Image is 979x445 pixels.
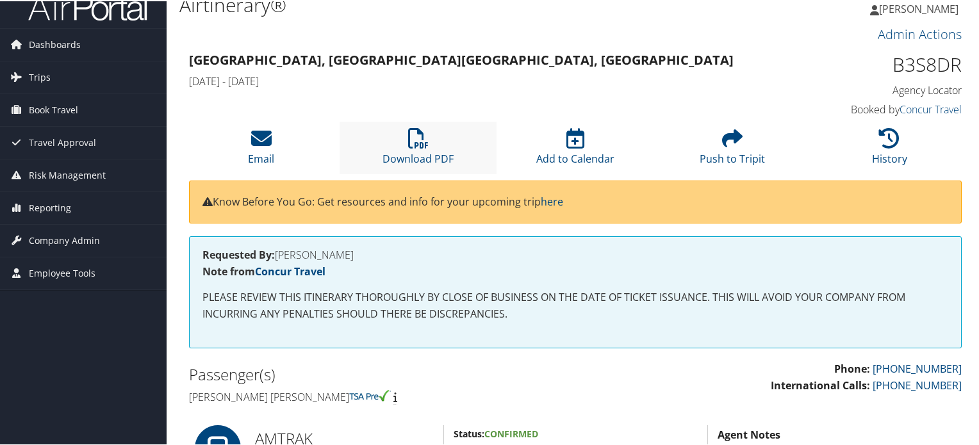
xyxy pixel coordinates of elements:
strong: Requested By: [202,247,275,261]
span: Confirmed [484,426,538,439]
span: Travel Approval [29,125,96,158]
a: Admin Actions [878,24,962,42]
p: Know Before You Go: Get resources and info for your upcoming trip [202,193,948,209]
strong: Phone: [834,360,870,375]
strong: International Calls: [771,377,870,391]
img: tsa-precheck.png [349,389,391,400]
strong: Status: [454,426,484,439]
span: Dashboards [29,28,81,60]
a: Add to Calendar [536,134,614,165]
h4: Booked by [783,101,962,115]
h4: [PERSON_NAME] [202,248,948,259]
a: Email [248,134,274,165]
h1: B3S8DR [783,50,962,77]
h4: [DATE] - [DATE] [189,73,764,87]
a: History [872,134,907,165]
h2: Passenger(s) [189,362,566,384]
p: PLEASE REVIEW THIS ITINERARY THOROUGHLY BY CLOSE OF BUSINESS ON THE DATE OF TICKET ISSUANCE. THIS... [202,288,948,321]
a: [PHONE_NUMBER] [873,377,962,391]
a: [PHONE_NUMBER] [873,360,962,375]
strong: [GEOGRAPHIC_DATA], [GEOGRAPHIC_DATA] [GEOGRAPHIC_DATA], [GEOGRAPHIC_DATA] [189,50,734,67]
a: Concur Travel [255,263,325,277]
span: Risk Management [29,158,106,190]
strong: Agent Notes [718,426,780,441]
strong: Note from [202,263,325,277]
span: Reporting [29,191,71,223]
a: Concur Travel [900,101,962,115]
span: [PERSON_NAME] [879,1,958,15]
a: here [541,193,563,207]
h4: [PERSON_NAME] [PERSON_NAME] [189,389,566,403]
h4: Agency Locator [783,82,962,96]
span: Company Admin [29,223,100,255]
a: Push to Tripit [700,134,765,165]
span: Trips [29,60,51,92]
span: Book Travel [29,93,78,125]
a: Download PDF [383,134,454,165]
span: Employee Tools [29,256,95,288]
